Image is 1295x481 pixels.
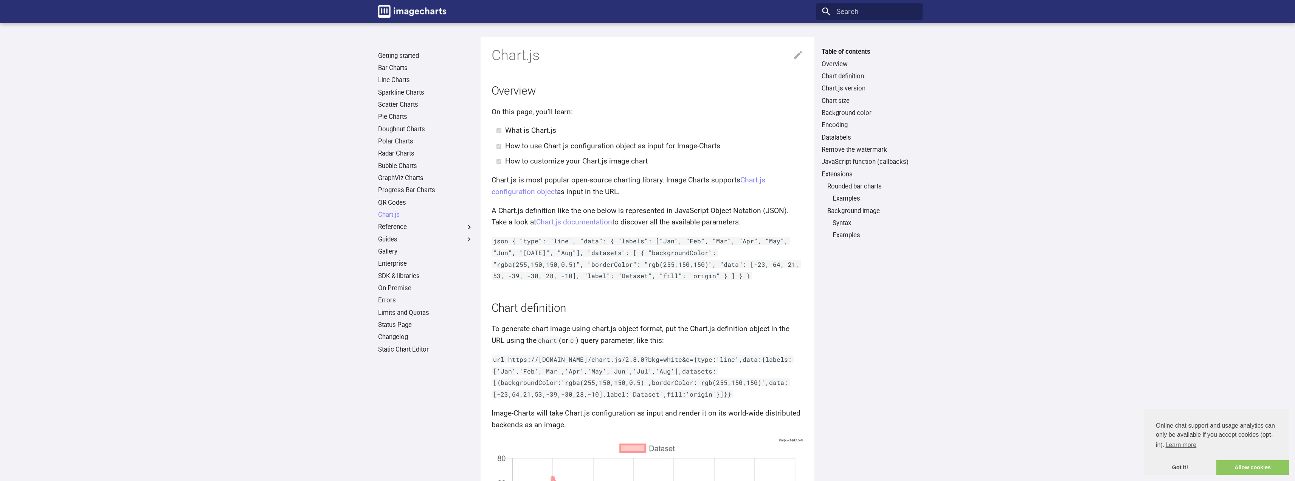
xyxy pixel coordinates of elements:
[822,134,917,142] a: Datalabels
[827,207,917,215] a: Background image
[1156,421,1277,451] span: Online chat support and usage analytics can only be available if you accept cookies (opt-in).
[378,211,473,219] a: Chart.js
[378,137,473,146] a: Polar Charts
[492,355,794,398] code: url https://[DOMAIN_NAME]/chart.js/2.8.0?bkg=white&c={type:'line',data:{labels:['Jan','Feb','Mar'...
[378,101,473,109] a: Scatter Charts
[816,3,923,20] input: Search
[378,346,473,354] a: Static Chart Editor
[378,235,473,244] label: Guides
[378,174,473,182] a: GraphViz Charts
[492,46,804,65] h1: Chart.js
[822,182,917,240] nav: Extensions
[374,2,450,22] a: Image-Charts documentation
[378,125,473,134] a: Doughnut Charts
[492,237,802,280] code: json { "type": "line", "data": { "labels": ["Jan", "Feb", "Mar", "Apr", "May", "Jun", "[DATE]", "...
[822,84,917,93] a: Chart.js version
[1144,409,1289,475] div: cookieconsent
[378,333,473,341] a: Changelog
[822,60,917,68] a: Overview
[492,323,804,346] p: To generate chart image using chart.js object format, put the Chart.js definition object in the U...
[822,146,917,154] a: Remove the watermark
[822,72,917,81] a: Chart definition
[833,219,917,227] a: Syntax
[492,408,804,431] p: Image-Charts will take Chart.js configuration as input and render it on its world-wide distribute...
[378,5,446,18] img: logo
[378,76,473,84] a: Line Charts
[492,174,804,198] p: Chart.js is most popular open-source charting library. Image Charts supports as input in the URL.
[378,321,473,329] a: Status Page
[827,182,917,191] a: Rounded bar charts
[378,284,473,293] a: On Premise
[378,296,473,305] a: Errors
[378,162,473,170] a: Bubble Charts
[492,176,765,196] a: Chart.js configuration object
[378,64,473,72] a: Bar Charts
[822,97,917,105] a: Chart size
[816,48,923,56] label: Table of contents
[816,48,923,240] nav: Table of contents
[492,83,804,99] h2: Overview
[822,121,917,129] a: Encoding
[378,199,473,207] a: QR Codes
[1216,460,1289,475] a: allow cookies
[378,260,473,268] a: Enterprise
[378,113,473,121] a: Pie Charts
[568,336,576,344] code: c
[378,309,473,317] a: Limits and Quotas
[378,223,473,231] label: Reference
[492,205,804,228] p: A Chart.js definition like the one below is represented in JavaScript Object Notation (JSON). Tak...
[378,149,473,158] a: Radar Charts
[827,219,917,240] nav: Background image
[822,158,917,166] a: JavaScript function (callbacks)
[505,156,804,167] li: How to customize your Chart.js image chart
[492,300,804,316] h2: Chart definition
[827,195,917,203] nav: Rounded bar charts
[537,336,559,344] code: chart
[378,89,473,97] a: Sparkline Charts
[378,272,473,280] a: SDK & libraries
[1144,460,1216,475] a: dismiss cookie message
[1164,439,1197,451] a: learn more about cookies
[378,186,473,195] a: Progress Bar Charts
[822,170,917,179] a: Extensions
[505,140,804,152] li: How to use Chart.js configuration object as input for Image-Charts
[378,52,473,60] a: Getting started
[822,109,917,117] a: Background color
[536,218,612,226] a: Chart.js documentation
[492,106,804,118] p: On this page, you’ll learn:
[833,195,917,203] a: Examples
[505,125,804,137] li: What is Chart.js
[833,231,917,240] a: Examples
[378,248,473,256] a: Gallery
